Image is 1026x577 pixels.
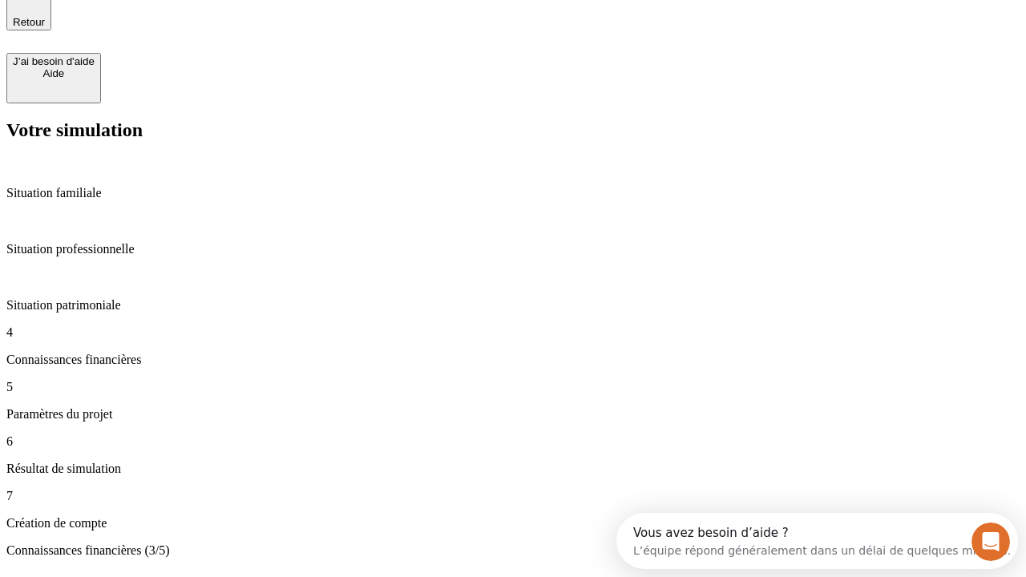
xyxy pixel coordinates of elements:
p: Situation professionnelle [6,242,1020,256]
div: Vous avez besoin d’aide ? [17,14,394,26]
div: J’ai besoin d'aide [13,55,95,67]
p: Résultat de simulation [6,462,1020,476]
h2: Votre simulation [6,119,1020,141]
p: Création de compte [6,516,1020,531]
p: Situation patrimoniale [6,298,1020,313]
p: Paramètres du projet [6,407,1020,422]
button: J’ai besoin d'aideAide [6,53,101,103]
div: L’équipe répond généralement dans un délai de quelques minutes. [17,26,394,43]
p: Connaissances financières (3/5) [6,543,1020,558]
p: 4 [6,325,1020,340]
p: Connaissances financières [6,353,1020,367]
p: 6 [6,434,1020,449]
div: Ouvrir le Messenger Intercom [6,6,442,50]
div: Aide [13,67,95,79]
p: Situation familiale [6,186,1020,200]
iframe: Intercom live chat discovery launcher [616,513,1018,569]
p: 5 [6,380,1020,394]
p: 7 [6,489,1020,503]
span: Retour [13,16,45,28]
iframe: Intercom live chat [971,523,1010,561]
